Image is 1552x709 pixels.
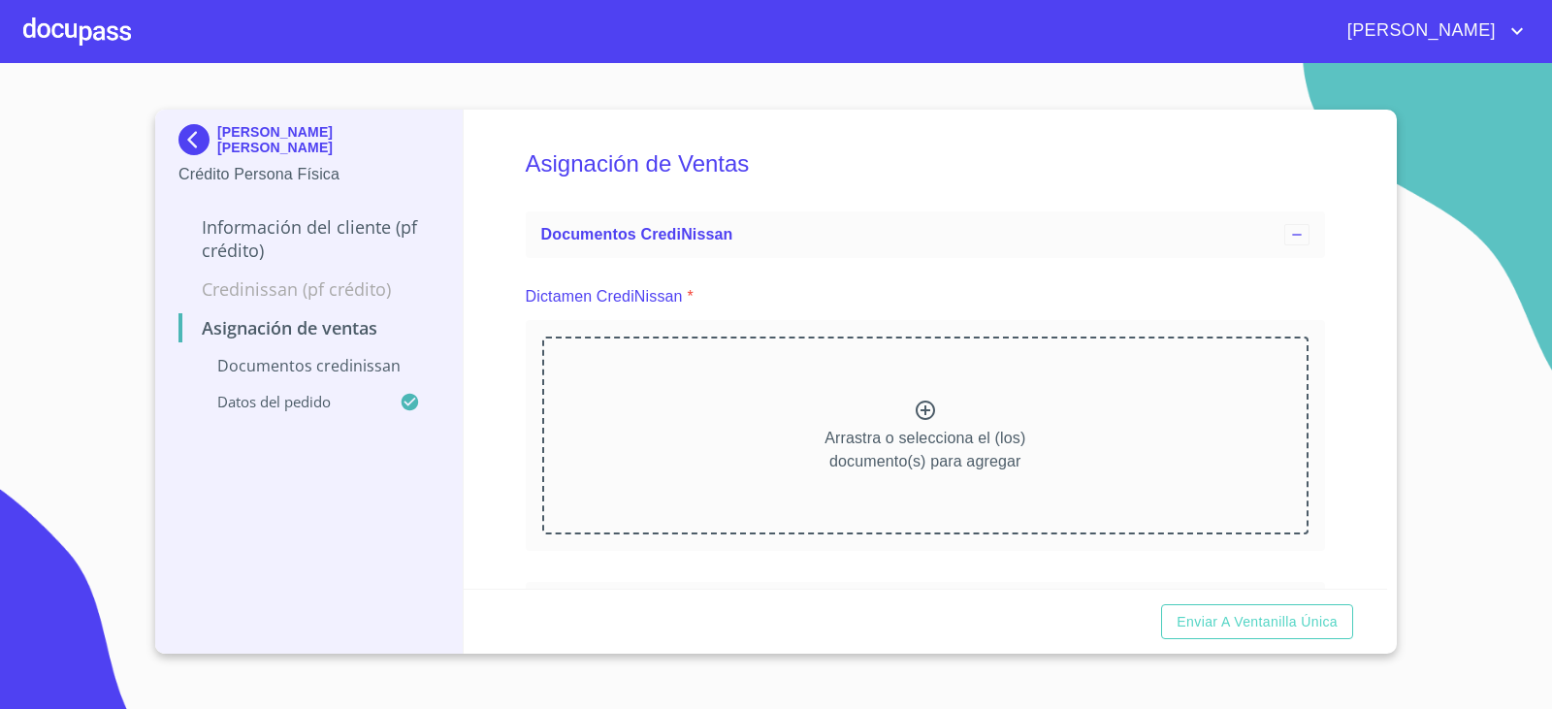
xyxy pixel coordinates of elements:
[178,215,439,262] p: Información del cliente (PF crédito)
[541,226,733,242] span: Documentos CrediNissan
[178,163,439,186] p: Crédito Persona Física
[1177,610,1338,634] span: Enviar a Ventanilla única
[178,124,439,163] div: [PERSON_NAME] [PERSON_NAME]
[178,316,439,339] p: Asignación de Ventas
[526,124,1326,204] h5: Asignación de Ventas
[526,211,1326,258] div: Documentos CrediNissan
[178,277,439,301] p: Credinissan (PF crédito)
[526,285,683,308] p: Dictamen CrediNissan
[178,355,439,376] p: Documentos CrediNissan
[1161,604,1353,640] button: Enviar a Ventanilla única
[1333,16,1505,47] span: [PERSON_NAME]
[178,392,400,411] p: Datos del pedido
[824,427,1025,473] p: Arrastra o selecciona el (los) documento(s) para agregar
[1333,16,1529,47] button: account of current user
[178,124,217,155] img: Docupass spot blue
[217,124,439,155] p: [PERSON_NAME] [PERSON_NAME]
